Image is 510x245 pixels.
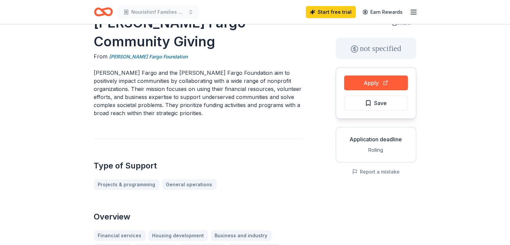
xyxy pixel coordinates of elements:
button: Nourishinf Families Program [118,5,199,19]
h2: Type of Support [94,160,304,171]
div: Application deadline [341,135,411,143]
span: Nourishinf Families Program [132,8,185,16]
a: Home [94,4,113,20]
span: Save [374,99,387,107]
div: From [94,52,304,61]
div: Rolling [341,146,411,154]
a: Earn Rewards [359,6,407,18]
a: Projects & programming [94,179,159,190]
a: General operations [162,179,217,190]
h1: [PERSON_NAME] Fargo Community Giving [94,13,304,51]
button: Report a mistake [352,168,400,176]
p: [PERSON_NAME] Fargo and the [PERSON_NAME] Fargo Foundation aim to positively impact communities b... [94,69,304,117]
a: [PERSON_NAME] Fargo Foundation [109,53,188,61]
h2: Overview [94,211,304,222]
button: Save [344,96,408,110]
div: not specified [336,38,416,59]
a: Start free trial [306,6,356,18]
button: Apply [344,76,408,90]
